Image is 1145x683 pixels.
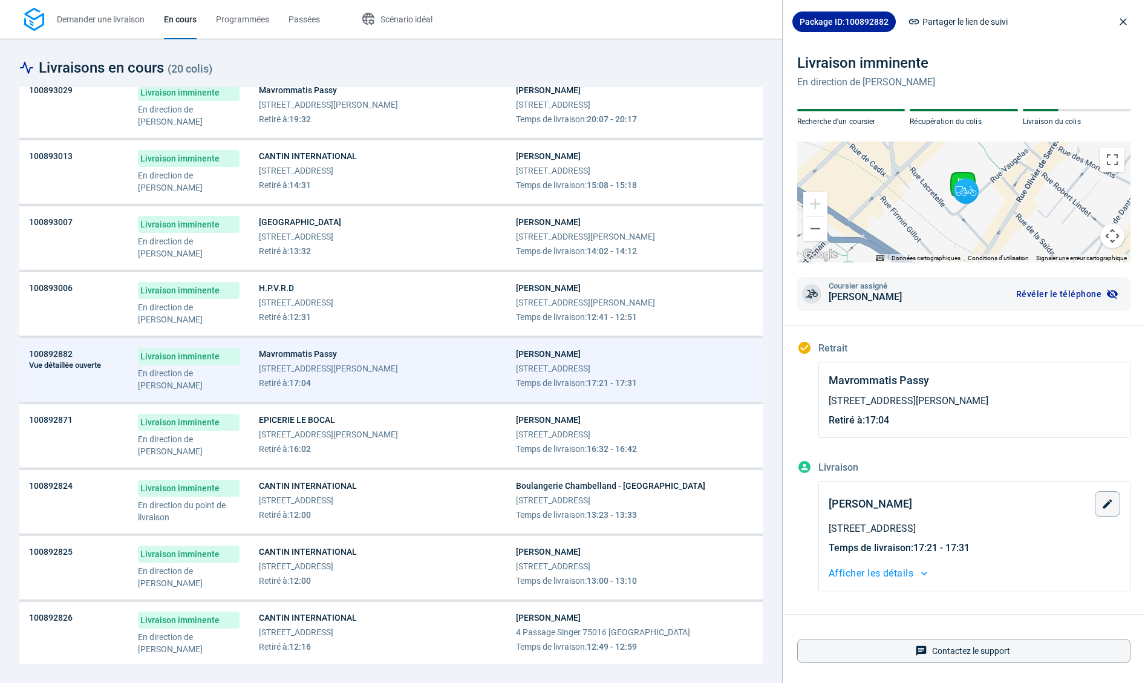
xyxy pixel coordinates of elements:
[138,235,240,260] p: En direction de [PERSON_NAME]
[516,113,637,125] span: :
[587,576,637,586] span: 13:00 - 13:10
[932,646,1010,656] span: Contactez le support
[138,414,240,431] span: Livraison imminente
[913,542,970,554] span: 17:21 - 17:31
[138,565,240,589] p: En direction de [PERSON_NAME]
[259,216,341,228] span: [GEOGRAPHIC_DATA]
[910,116,1017,127] p: Récupération du colis
[259,84,398,96] span: Mavrommatis Passy
[289,114,311,124] span: 19:32
[829,282,902,290] span: Coursier assigné
[138,367,240,391] p: En direction de [PERSON_NAME]
[380,15,432,24] span: Scénario idéal
[1100,148,1124,172] button: Passer en plein écran
[259,311,333,323] span: :
[516,246,585,256] span: Temps de livraison
[829,372,929,389] span: Mavrommatis Passy
[516,494,705,506] span: [STREET_ADDRESS]
[516,575,637,587] span: :
[1100,224,1124,248] button: Commandes de la caméra de la carte
[800,247,840,263] a: Ouvrir cette zone dans Google Maps (dans une nouvelle fenêtre)
[216,15,269,24] span: Programmées
[259,612,357,624] span: CANTIN INTERNATIONAL
[29,84,73,96] span: 100893029
[829,413,1120,428] span: :
[259,480,357,492] span: CANTIN INTERNATIONAL
[516,480,705,492] span: Boulangerie Chambelland - [GEOGRAPHIC_DATA]
[138,480,240,497] span: Livraison imminente
[516,84,637,96] span: [PERSON_NAME]
[259,494,357,506] span: [STREET_ADDRESS]
[516,312,585,322] span: Temps de livraison
[516,114,585,124] span: Temps de livraison
[259,296,333,309] span: [STREET_ADDRESS]
[516,311,655,323] span: :
[259,642,287,652] span: Retiré à
[892,254,961,263] button: Données cartographiques
[289,642,311,652] span: 12:16
[138,169,240,194] p: En direction de [PERSON_NAME]
[968,255,1029,261] a: Conditions d'utilisation
[797,53,935,73] div: Livraison imminente
[516,642,585,652] span: Temps de livraison
[289,15,320,24] span: Passées
[289,246,311,256] span: 13:32
[29,282,73,294] span: 100893006
[259,560,357,572] span: [STREET_ADDRESS]
[829,495,912,512] span: [PERSON_NAME]
[259,312,287,322] span: Retiré à
[516,546,637,558] span: [PERSON_NAME]
[829,521,1120,536] span: [STREET_ADDRESS]
[138,631,240,655] p: En direction de [PERSON_NAME]
[829,394,1120,408] span: [STREET_ADDRESS][PERSON_NAME]
[829,542,911,554] span: Temps de livraison
[587,510,637,520] span: 13:23 - 13:33
[259,113,398,125] span: :
[289,576,311,586] span: 12:00
[289,510,311,520] span: 12:00
[259,428,398,440] span: [STREET_ADDRESS][PERSON_NAME]
[289,378,311,388] span: 17:04
[259,510,287,520] span: Retiré à
[138,612,240,629] span: Livraison imminente
[1016,290,1101,298] span: Révéler le téléphone
[516,165,637,177] span: [STREET_ADDRESS]
[259,348,398,360] span: Mavrommatis Passy
[800,247,840,263] img: Google
[29,150,73,162] span: 100893013
[803,217,827,241] button: Zoom arrière
[802,284,821,304] span: trailerbike
[138,150,240,167] span: Livraison imminente
[516,576,585,586] span: Temps de livraison
[516,641,690,653] span: :
[138,282,240,299] span: Livraison imminente
[138,546,240,563] span: Livraison imminente
[259,626,357,638] span: [STREET_ADDRESS]
[797,75,935,90] p: En direction de [PERSON_NAME]
[516,443,637,455] span: :
[516,348,637,360] span: [PERSON_NAME]
[818,462,858,473] span: Livraison
[138,84,240,101] span: Livraison imminente
[259,114,287,124] span: Retiré à
[259,180,287,190] span: Retiré à
[516,626,690,638] span: 4 Passage Singer 75016 [GEOGRAPHIC_DATA]
[259,641,357,653] span: :
[829,414,863,426] span: Retiré à
[516,428,637,440] span: [STREET_ADDRESS]
[259,546,357,558] span: CANTIN INTERNATIONAL
[516,179,637,191] span: :
[516,296,655,309] span: [STREET_ADDRESS][PERSON_NAME]
[57,15,145,24] span: Demander une livraison
[587,378,637,388] span: 17:21 - 17:31
[1036,255,1127,261] a: Signaler une erreur cartographique
[289,180,311,190] span: 14:31
[587,312,637,322] span: 12:41 - 12:51
[259,378,287,388] span: Retiré à
[138,348,240,365] span: Livraison imminente
[797,116,905,127] p: Recherche d'un coursier
[516,150,637,162] span: [PERSON_NAME]
[259,509,357,521] span: :
[829,290,902,304] span: [PERSON_NAME]
[29,612,73,624] span: 100892826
